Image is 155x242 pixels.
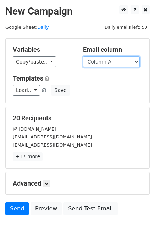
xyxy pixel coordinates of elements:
a: +17 more [13,152,43,161]
span: Daily emails left: 50 [102,23,150,31]
h2: New Campaign [5,5,150,17]
h5: Variables [13,46,72,54]
a: Templates [13,75,43,82]
h5: 20 Recipients [13,114,142,122]
iframe: Chat Widget [120,208,155,242]
small: Google Sheet: [5,24,49,30]
a: Load... [13,85,40,96]
a: Send Test Email [63,202,117,215]
h5: Advanced [13,180,142,187]
h5: Email column [83,46,143,54]
button: Save [51,85,70,96]
small: [EMAIL_ADDRESS][DOMAIN_NAME] [13,134,92,139]
a: Send [5,202,29,215]
a: Copy/paste... [13,56,56,67]
small: [EMAIL_ADDRESS][DOMAIN_NAME] [13,142,92,148]
small: i@[DOMAIN_NAME] [13,126,56,132]
a: Daily [37,24,49,30]
a: Daily emails left: 50 [102,24,150,30]
a: Preview [31,202,62,215]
